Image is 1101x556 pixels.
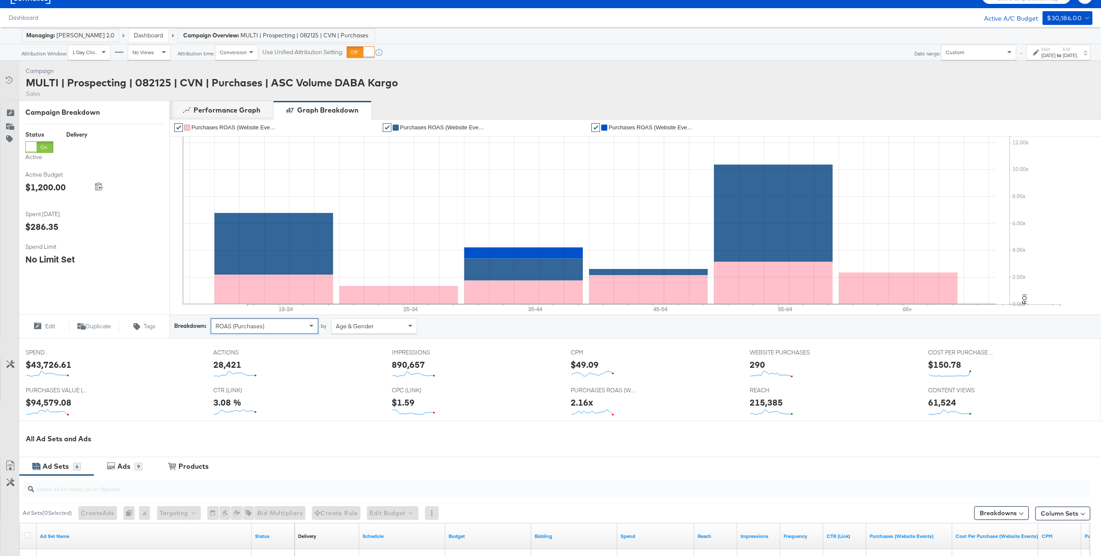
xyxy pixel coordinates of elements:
span: ROAS (Purchases) [215,322,264,330]
a: Shows the current state of your Ad Set. [255,533,291,540]
label: End: [1063,46,1077,52]
text: 35-44 [456,303,472,311]
div: $43,726.61 [26,358,71,371]
span: PURCHASES ROAS (WEBSITE EVENTS) [571,386,635,394]
button: Edit [19,321,69,332]
strong: Campaign Overview: [183,32,239,39]
a: Dashboard [134,31,163,39]
div: Performance Graph [194,105,260,115]
span: Custom [946,49,964,55]
div: Graph Breakdown [297,105,358,115]
strong: Managing: [26,32,55,39]
div: 6 [73,463,81,470]
div: 2.16x [571,396,593,409]
a: The number of times a purchase was made tracked by your Custom Audience pixel on your website aft... [870,533,949,540]
span: Active Budget [25,171,90,179]
div: 9 [135,463,142,470]
div: 215,385 [750,396,783,409]
span: MULTI | Prospecting | 082125 | CVN | Purchases | ASC Volume DABA Kargo [240,31,369,40]
div: No Limit Set [25,253,75,266]
div: Sales [26,90,398,98]
span: CONTENT VIEWS [928,386,993,394]
a: ✔ [174,123,183,132]
text: 18-24 [206,303,222,311]
div: Products [178,461,209,471]
span: Spend Limit [25,243,90,251]
div: MULTI | Prospecting | 082125 | CVN | Purchases | ASC Volume DABA Kargo [26,75,398,90]
div: $30,186.00 [1047,13,1082,24]
div: [DATE] [1041,52,1055,59]
text: 45-54 [581,303,597,311]
span: ACTIONS [213,348,278,357]
div: 28,421 [213,358,241,371]
span: Edit [45,322,55,330]
a: ✔ [591,123,600,132]
span: 1 Day Clicks [72,49,100,55]
div: 890,657 [392,358,425,371]
div: Campaign [26,67,398,75]
div: Ad Sets [43,461,69,471]
div: $1,200.00 [25,181,66,193]
div: All Ad Sets and Ads [26,434,1101,444]
span: WEBSITE PURCHASES [750,348,814,357]
span: COST PER PURCHASE (WEBSITE EVENTS) [928,348,993,357]
div: 0 [123,506,139,520]
div: [PERSON_NAME] 2.0 [26,31,114,40]
button: $30,186.00 [1043,11,1092,25]
div: Attribution Window: [21,51,68,57]
button: Duplicate [69,321,120,332]
a: Your Ad Set name. [40,533,248,540]
div: Attribution time: [177,51,215,57]
div: $286.35 [25,220,58,233]
text: ROI [1021,294,1028,304]
a: Shows your bid and optimisation settings for this Ad Set. [535,533,614,540]
a: Shows the current budget of Ad Set. [449,533,528,540]
strong: to [1055,52,1063,58]
span: Age & Gender [336,322,374,330]
div: Date range: [914,51,941,57]
div: Status [25,131,53,139]
span: ↑ [1017,52,1025,55]
div: Campaign Breakdown [25,107,163,117]
a: The number of times your ad was served. On mobile apps an ad is counted as served the first time ... [741,533,777,540]
label: Use Unified Attribution Setting: [262,48,343,56]
text: 65+ [833,303,844,311]
a: The number of clicks received on a link in your ad divided by the number of impressions. [827,533,863,540]
button: Column Sets [1035,507,1090,520]
div: Delivery [66,131,87,139]
input: Search Ad Set Name, ID or Objective [34,477,990,494]
label: Start: [1041,46,1055,52]
a: The average cost you've paid to have 1,000 impressions of your ad. [1042,533,1078,540]
span: No Views [132,49,154,55]
span: IMPRESSIONS [392,348,456,357]
span: Duplicate [86,322,111,330]
span: SPEND [26,348,90,357]
span: PURCHASES VALUE (WEBSITE EVENTS) [26,386,90,394]
div: Ad Sets ( 0 Selected) [23,509,72,517]
a: Reflects the ability of your Ad Set to achieve delivery based on ad states, schedule and budget. [298,533,316,540]
div: Delivery [298,533,316,540]
div: Active A/C Budget [975,11,1038,24]
span: Purchases ROAS (Website Events) ([DEMOGRAPHIC_DATA]) [191,124,277,131]
div: $49.09 [571,358,599,371]
div: Ads [117,461,130,471]
div: 290 [750,358,765,371]
a: The average cost for each purchase tracked by your Custom Audience pixel on your website after pe... [956,533,1038,540]
span: Purchases ROAS (Website Events) (unknown) [609,124,695,131]
a: The average number of times your ad was served to each person. [784,533,820,540]
span: CTR (LINK) [213,386,278,394]
button: Tags [119,321,169,332]
a: Shows when your Ad Set is scheduled to deliver. [363,533,442,540]
span: Tags [144,322,156,330]
div: 3.08 % [213,396,241,409]
div: $94,579.08 [26,396,71,409]
text: 55-64 [706,303,722,311]
span: Spent [DATE] [25,210,90,218]
a: Dashboard [9,14,38,21]
button: Breakdowns [974,506,1029,520]
span: Purchases ROAS (Website Events) ([DEMOGRAPHIC_DATA]) [400,124,486,131]
span: Conversion [220,49,247,55]
label: Active [25,153,53,161]
a: ✔ [383,123,391,132]
div: $150.78 [928,358,961,371]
